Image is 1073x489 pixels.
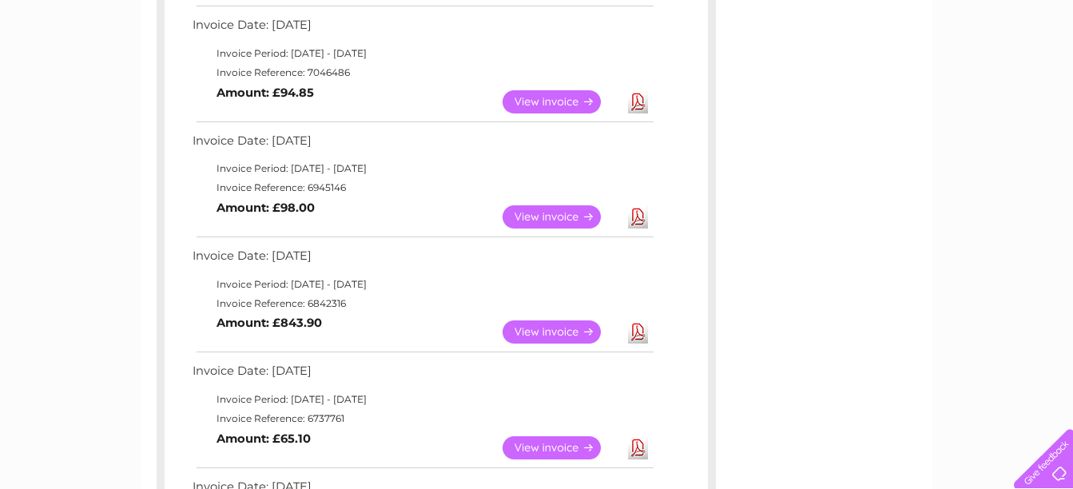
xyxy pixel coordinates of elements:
b: Amount: £98.00 [217,201,315,215]
a: Telecoms [876,68,924,80]
a: Download [628,320,648,344]
td: Invoice Date: [DATE] [189,14,656,44]
td: Invoice Period: [DATE] - [DATE] [189,275,656,294]
td: Invoice Period: [DATE] - [DATE] [189,390,656,409]
div: Clear Business is a trading name of Verastar Limited (registered in [GEOGRAPHIC_DATA] No. 3667643... [160,9,915,78]
a: View [503,320,620,344]
a: View [503,205,620,229]
td: Invoice Date: [DATE] [189,245,656,275]
td: Invoice Period: [DATE] - [DATE] [189,159,656,178]
a: Download [628,436,648,459]
a: Log out [1020,68,1058,80]
td: Invoice Reference: 6842316 [189,294,656,313]
td: Invoice Period: [DATE] - [DATE] [189,44,656,63]
a: Water [792,68,822,80]
b: Amount: £65.10 [217,431,311,446]
td: Invoice Reference: 6945146 [189,178,656,197]
a: Energy [832,68,867,80]
a: Contact [967,68,1006,80]
b: Amount: £94.85 [217,85,314,100]
img: logo.png [38,42,119,90]
td: Invoice Date: [DATE] [189,130,656,160]
a: Download [628,205,648,229]
a: Blog [934,68,957,80]
a: Download [628,90,648,113]
a: View [503,90,620,113]
td: Invoice Reference: 6737761 [189,409,656,428]
td: Invoice Date: [DATE] [189,360,656,390]
a: View [503,436,620,459]
a: 0333 014 3131 [772,8,882,28]
b: Amount: £843.90 [217,316,322,330]
td: Invoice Reference: 7046486 [189,63,656,82]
